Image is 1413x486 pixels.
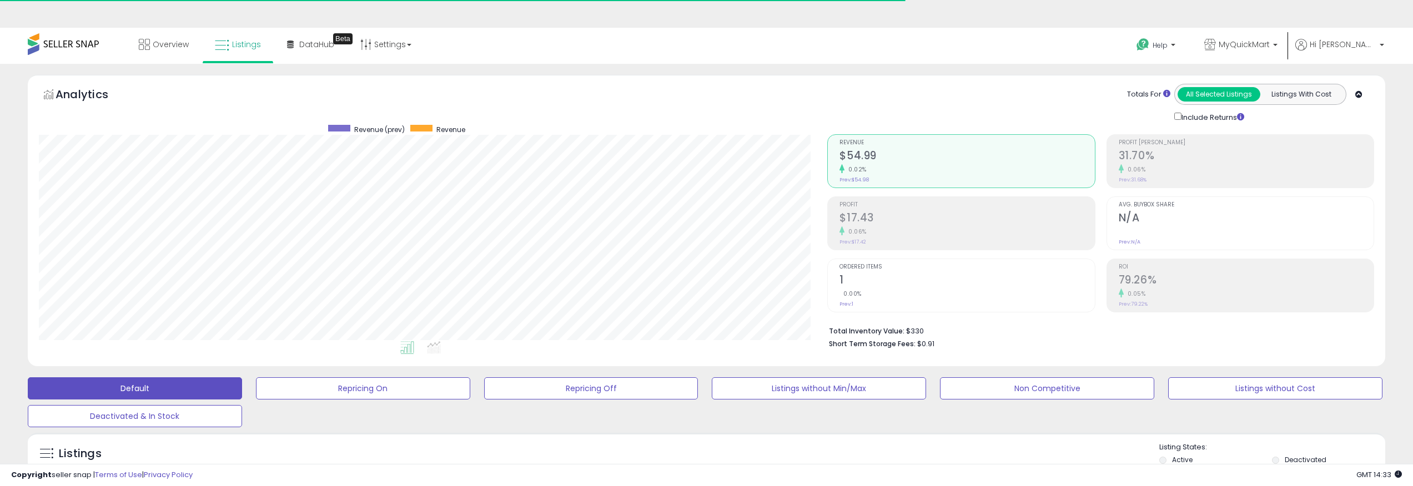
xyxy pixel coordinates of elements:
[1119,264,1374,270] span: ROI
[1119,149,1374,164] h2: 31.70%
[1127,89,1170,100] div: Totals For
[11,469,52,480] strong: Copyright
[1119,274,1374,288] h2: 79.26%
[279,28,343,61] a: DataHub
[11,470,193,480] div: seller snap | |
[839,290,862,298] small: 0.00%
[130,28,197,61] a: Overview
[352,28,420,61] a: Settings
[256,377,470,399] button: Repricing On
[354,125,405,134] span: Revenue (prev)
[1285,455,1326,464] label: Deactivated
[1310,39,1376,50] span: Hi [PERSON_NAME]
[1124,290,1146,298] small: 0.05%
[829,339,916,348] b: Short Term Storage Fees:
[28,405,242,427] button: Deactivated & In Stock
[712,377,926,399] button: Listings without Min/Max
[1168,377,1382,399] button: Listings without Cost
[1260,87,1342,102] button: Listings With Cost
[333,33,353,44] div: Tooltip anchor
[839,176,869,183] small: Prev: $54.98
[839,264,1094,270] span: Ordered Items
[1153,40,1168,50] span: Help
[1119,211,1374,226] h2: N/A
[839,202,1094,208] span: Profit
[207,28,269,61] a: Listings
[59,446,102,462] h5: Listings
[28,377,242,399] button: Default
[839,211,1094,226] h2: $17.43
[1119,176,1147,183] small: Prev: 31.68%
[1128,29,1186,64] a: Help
[95,469,142,480] a: Terms of Use
[232,39,261,50] span: Listings
[940,377,1154,399] button: Non Competitive
[844,165,867,174] small: 0.02%
[153,39,189,50] span: Overview
[1119,301,1148,307] small: Prev: 79.22%
[1119,239,1140,245] small: Prev: N/A
[1356,469,1402,480] span: 2025-09-9 14:33 GMT
[1196,28,1286,64] a: MyQuickMart
[436,125,465,134] span: Revenue
[1178,87,1260,102] button: All Selected Listings
[829,323,1366,337] li: $330
[839,301,853,307] small: Prev: 1
[839,239,866,245] small: Prev: $17.42
[56,87,130,105] h5: Analytics
[839,140,1094,146] span: Revenue
[1124,165,1146,174] small: 0.06%
[844,227,867,236] small: 0.06%
[1295,39,1384,64] a: Hi [PERSON_NAME]
[1172,455,1193,464] label: Active
[1136,38,1150,52] i: Get Help
[917,338,934,349] span: $0.91
[829,326,904,336] b: Total Inventory Value:
[1119,202,1374,208] span: Avg. Buybox Share
[144,469,193,480] a: Privacy Policy
[839,149,1094,164] h2: $54.99
[299,39,334,50] span: DataHub
[1219,39,1270,50] span: MyQuickMart
[839,274,1094,288] h2: 1
[1159,442,1385,453] p: Listing States:
[484,377,698,399] button: Repricing Off
[1119,140,1374,146] span: Profit [PERSON_NAME]
[1166,110,1258,123] div: Include Returns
